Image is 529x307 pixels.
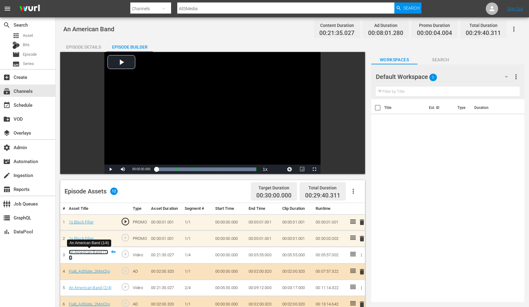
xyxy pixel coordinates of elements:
div: An American Band (1/4) [69,240,109,246]
span: Reports [3,186,10,193]
td: 00:00:01.001 [313,214,347,231]
th: Title [384,99,425,116]
span: VOD [3,115,10,123]
td: 00:00:01.001 [280,231,313,247]
span: 00:08:01.280 [368,30,403,37]
td: AD [130,263,149,280]
span: Ingestion [3,172,10,179]
td: 00:00:02.002 [313,231,347,247]
div: Target Duration [256,184,292,192]
span: Search [3,21,10,29]
div: Bits [12,41,20,49]
span: 00:29:40.311 [466,30,501,37]
span: 00:30:00.000 [256,192,292,199]
span: delete [358,268,366,275]
td: 1/1 [182,214,213,231]
span: Series [12,60,20,68]
div: Episode Details [60,40,107,54]
div: Episode Builder [107,40,153,54]
th: End Time [246,203,280,214]
a: An American Band (2/4) [69,285,111,290]
div: Content Duration [319,21,355,30]
span: Search [403,2,420,14]
span: delete [358,235,366,242]
a: FiaB_AdSlate_2MinClip [69,302,110,306]
span: play_circle_outline [121,282,130,292]
td: 00:00:01.001 [246,214,280,231]
td: 00:05:57.002 [313,247,347,263]
span: 12 [110,188,118,195]
span: 00:29:40.311 [305,192,340,199]
button: delete [358,267,366,276]
th: Type [454,99,471,116]
span: play_circle_outline [121,233,130,242]
td: 00:00:01.001 [149,214,182,231]
span: Schedule [3,102,10,109]
span: delete [358,218,366,226]
span: Overlays [3,129,10,137]
td: 4 [60,263,66,280]
span: Series [23,61,34,67]
span: Search [418,56,464,64]
td: 00:07:57.322 [313,263,347,280]
span: Episode [12,51,20,58]
span: Episode [23,51,37,58]
span: Automation [3,158,10,165]
button: Search [394,2,422,14]
button: Play [104,165,117,174]
td: 00:00:01.001 [149,231,182,247]
td: 00:00:00.000 [213,263,246,280]
button: more_vert [512,69,520,84]
a: FiaB_AdSlate_2MinClip [69,269,110,274]
span: 00:00:04.004 [417,30,452,37]
th: Segment # [182,203,213,214]
button: Playback Rate [259,165,271,174]
span: Bits [23,42,30,48]
button: Mute [117,165,129,174]
span: An American Band [63,25,114,33]
button: Fullscreen [308,165,321,174]
th: Clip Duration [280,203,313,214]
a: An American Band (1/4) [69,250,108,260]
span: 00:21:35.027 [319,30,355,37]
th: # [60,203,66,214]
span: menu [4,5,11,12]
td: 00:09:12.000 [246,280,280,296]
a: 1s Black Filler [69,236,94,241]
th: Type [130,203,149,214]
td: 00:00:00.000 [213,214,246,231]
td: 2 [60,231,66,247]
td: 1/4 [182,247,213,263]
td: 00:00:00.000 [213,247,246,263]
th: Start Time [213,203,246,214]
td: 3 [60,247,66,263]
td: Video [130,280,149,296]
td: PROMO [130,214,149,231]
button: Jump To Time [283,165,296,174]
span: Workspaces [371,56,418,64]
td: 1/1 [182,231,213,247]
button: Episode Details [60,40,107,52]
span: Channels [3,88,10,95]
span: more_vert [512,73,520,80]
th: Ext. ID [425,99,454,116]
span: Asset [23,32,33,39]
span: play_circle_outline [121,266,130,275]
td: 00:00:00.000 [213,231,246,247]
td: 00:02:00.320 [149,263,182,280]
td: 2/4 [182,280,213,296]
span: Job Queues [3,200,10,208]
td: 1 [60,214,66,231]
a: 1s Black Filler [69,220,94,224]
td: 00:02:00.320 [246,263,280,280]
span: play_circle_outline [121,217,130,226]
th: Asset Title [66,203,118,214]
div: Episode Assets [65,188,118,195]
div: Progress Bar [157,167,256,171]
th: Asset Duration [149,203,182,214]
th: Runtime [313,203,347,214]
button: delete [358,218,366,227]
span: Create [3,74,10,81]
td: 00:03:17.000 [280,280,313,296]
td: 00:02:00.320 [280,263,313,280]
